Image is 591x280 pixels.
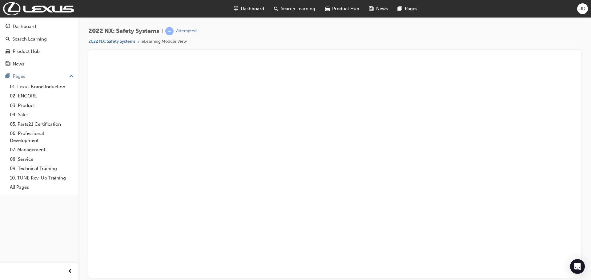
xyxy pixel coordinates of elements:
span: search-icon [274,5,278,13]
button: DashboardSearch LearningProduct HubNews [2,20,76,71]
div: News [13,61,24,68]
div: Dashboard [13,23,36,30]
a: 02. ENCORE [7,91,76,101]
a: 01. Lexus Brand Induction [7,82,76,92]
a: news-iconNews [364,2,393,15]
a: 10. TUNE Rev-Up Training [7,173,76,183]
div: Search Learning [12,36,47,43]
span: prev-icon [68,268,72,275]
span: Dashboard [241,5,264,12]
a: All Pages [7,183,76,192]
span: Pages [405,5,417,12]
a: 07. Management [7,145,76,155]
a: 05. Parts21 Certification [7,120,76,129]
button: JD [577,3,588,14]
button: Pages [2,71,76,82]
a: 06. Professional Development [7,129,76,145]
span: JD [580,5,585,12]
div: Pages [13,73,25,80]
span: car-icon [325,5,330,13]
a: Search Learning [2,34,76,45]
span: search-icon [6,37,10,42]
a: 04. Sales [7,110,76,120]
a: Product Hub [2,46,76,57]
span: | [162,28,163,35]
a: 08. Service [7,155,76,164]
a: 03. Product [7,101,76,110]
a: car-iconProduct Hub [320,2,364,15]
a: guage-iconDashboard [229,2,269,15]
div: Attempted [176,28,197,34]
span: Search Learning [281,5,315,12]
a: pages-iconPages [393,2,422,15]
span: guage-icon [6,24,10,30]
a: Dashboard [2,21,76,32]
span: 2022 NX: Safety Systems [88,28,159,35]
span: pages-icon [398,5,402,13]
span: News [376,5,388,12]
span: news-icon [6,61,10,67]
a: 2022 NX: Safety Systems [88,39,135,44]
img: Trak [3,2,74,15]
span: Product Hub [332,5,359,12]
span: car-icon [6,49,10,54]
li: eLearning Module View [142,38,187,45]
a: search-iconSearch Learning [269,2,320,15]
span: up-icon [69,73,74,81]
span: learningRecordVerb_ATTEMPT-icon [165,27,174,35]
span: guage-icon [234,5,238,13]
div: Open Intercom Messenger [570,259,585,274]
div: Product Hub [13,48,40,55]
a: News [2,58,76,70]
span: pages-icon [6,74,10,79]
a: 09. Technical Training [7,164,76,173]
span: news-icon [369,5,374,13]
